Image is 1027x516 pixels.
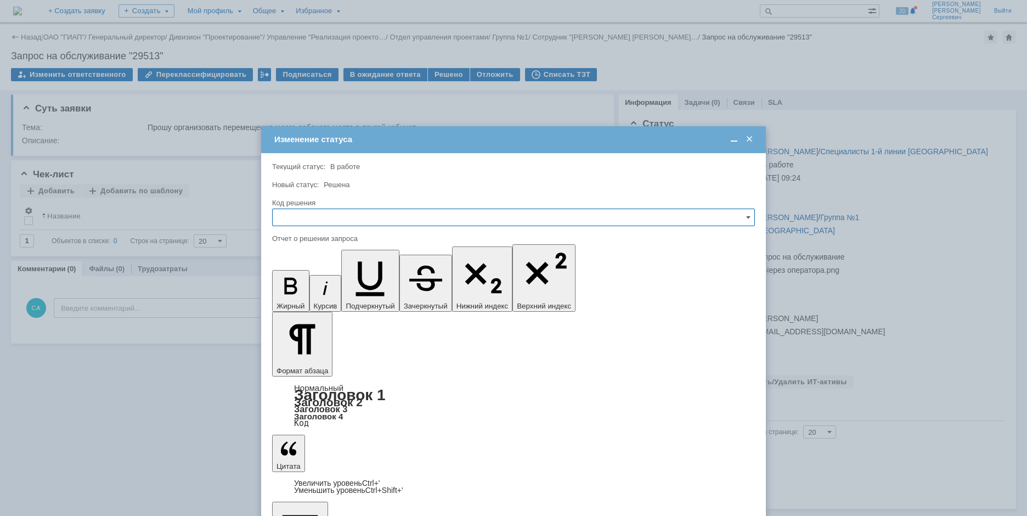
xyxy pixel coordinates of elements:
[341,250,399,312] button: Подчеркнутый
[324,181,349,189] span: Решена
[330,162,360,171] span: В работе
[399,255,452,312] button: Зачеркнутый
[365,486,403,495] span: Ctrl+Shift+'
[309,275,342,312] button: Курсив
[456,302,509,310] span: Нижний индекс
[272,162,325,171] label: Текущий статус:
[276,367,328,375] span: Формат абзаца
[276,302,305,310] span: Жирный
[272,312,332,377] button: Формат абзаца
[314,302,337,310] span: Курсив
[272,181,319,189] label: Новый статус:
[272,384,755,427] div: Формат абзаца
[294,479,380,487] a: Increase
[346,302,394,310] span: Подчеркнутый
[294,412,343,421] a: Заголовок 4
[294,486,403,495] a: Decrease
[272,270,309,312] button: Жирный
[294,386,386,403] a: Заголовок 1
[744,134,755,144] span: Закрыть
[517,302,571,310] span: Верхний индекс
[274,134,755,144] div: Изменение статуса
[362,479,380,487] span: Ctrl+'
[294,418,309,428] a: Код
[272,480,755,494] div: Цитата
[276,462,301,470] span: Цитата
[512,244,575,312] button: Верхний индекс
[294,396,363,408] a: Заголовок 2
[294,383,343,392] a: Нормальный
[404,302,448,310] span: Зачеркнутый
[272,235,753,242] div: Отчет о решении запроса
[452,246,513,312] button: Нижний индекс
[272,199,753,206] div: Код решения
[294,404,347,414] a: Заголовок 3
[272,435,305,472] button: Цитата
[729,134,740,144] span: Свернуть (Ctrl + M)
